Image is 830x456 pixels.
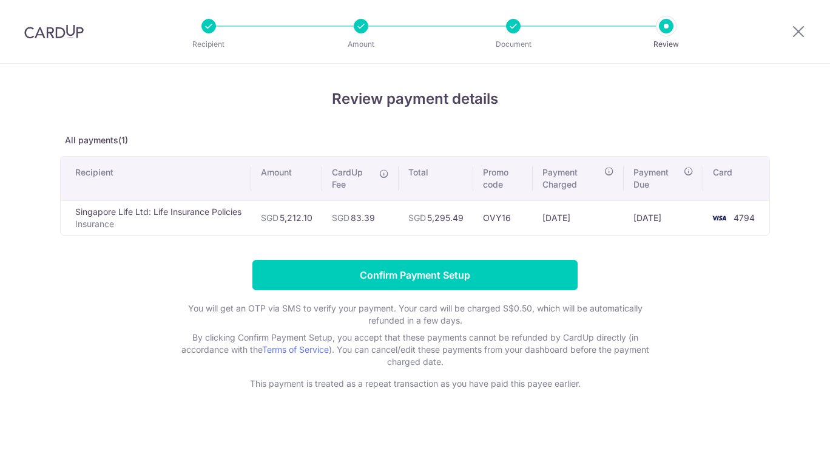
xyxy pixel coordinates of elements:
p: By clicking Confirm Payment Setup, you accept that these payments cannot be refunded by CardUp di... [172,332,658,368]
th: Amount [251,157,322,200]
input: Confirm Payment Setup [252,260,578,290]
p: This payment is treated as a repeat transaction as you have paid this payee earlier. [172,378,658,390]
td: [DATE] [624,200,703,235]
iframe: Opens a widget where you can find more information [752,420,818,450]
span: SGD [261,213,278,223]
span: Payment Due [633,166,680,191]
td: OVY16 [473,200,533,235]
span: SGD [408,213,426,223]
td: 83.39 [322,200,399,235]
td: 5,295.49 [399,200,473,235]
h4: Review payment details [60,88,770,110]
p: Review [621,38,711,50]
p: All payments(1) [60,134,770,146]
td: 5,212.10 [251,200,322,235]
p: Insurance [75,218,241,230]
th: Total [399,157,473,200]
th: Promo code [473,157,533,200]
p: Amount [316,38,406,50]
p: You will get an OTP via SMS to verify your payment. Your card will be charged S$0.50, which will ... [172,302,658,327]
span: Payment Charged [542,166,601,191]
td: Singapore Life Ltd: Life Insurance Policies [61,200,251,235]
img: <span class="translation_missing" title="translation missing: en.account_steps.new_confirm_form.b... [707,211,731,225]
span: CardUp Fee [332,166,373,191]
a: Terms of Service [262,344,329,355]
span: SGD [332,213,349,223]
p: Recipient [164,38,254,50]
p: Document [468,38,558,50]
img: CardUp [24,24,84,39]
th: Recipient [61,157,251,200]
td: [DATE] [533,200,624,235]
span: 4794 [734,213,755,223]
th: Card [703,157,769,200]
